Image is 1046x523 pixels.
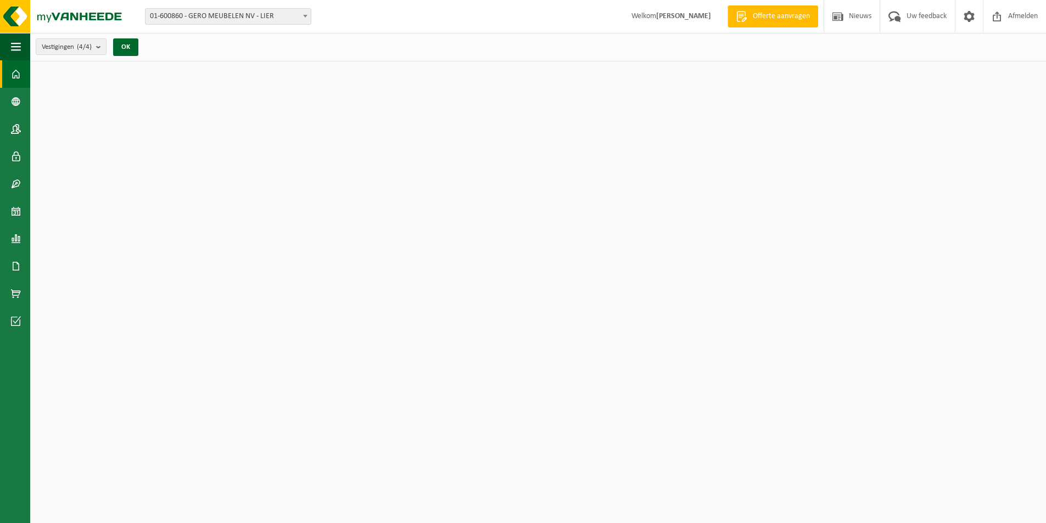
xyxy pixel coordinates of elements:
button: OK [113,38,138,56]
span: 01-600860 - GERO MEUBELEN NV - LIER [146,9,311,24]
span: Offerte aanvragen [750,11,813,22]
a: Offerte aanvragen [728,5,818,27]
span: Vestigingen [42,39,92,55]
strong: [PERSON_NAME] [656,12,711,20]
span: 01-600860 - GERO MEUBELEN NV - LIER [145,8,311,25]
button: Vestigingen(4/4) [36,38,107,55]
count: (4/4) [77,43,92,50]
